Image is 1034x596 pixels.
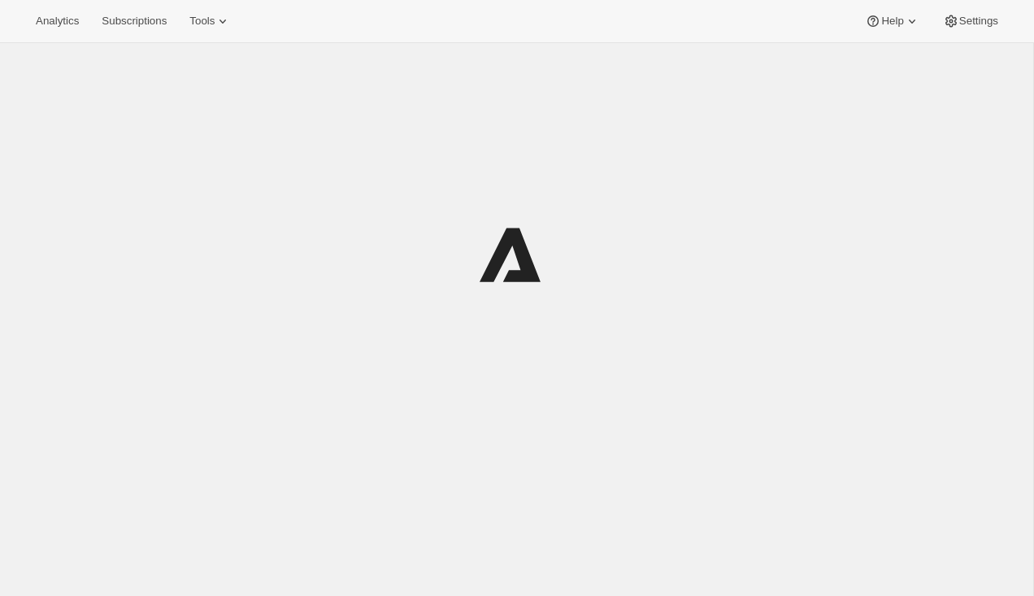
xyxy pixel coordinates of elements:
span: Subscriptions [102,15,167,28]
button: Subscriptions [92,10,176,33]
button: Settings [933,10,1008,33]
button: Analytics [26,10,89,33]
span: Help [881,15,903,28]
span: Tools [189,15,215,28]
button: Tools [180,10,241,33]
button: Help [855,10,929,33]
span: Analytics [36,15,79,28]
span: Settings [959,15,998,28]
